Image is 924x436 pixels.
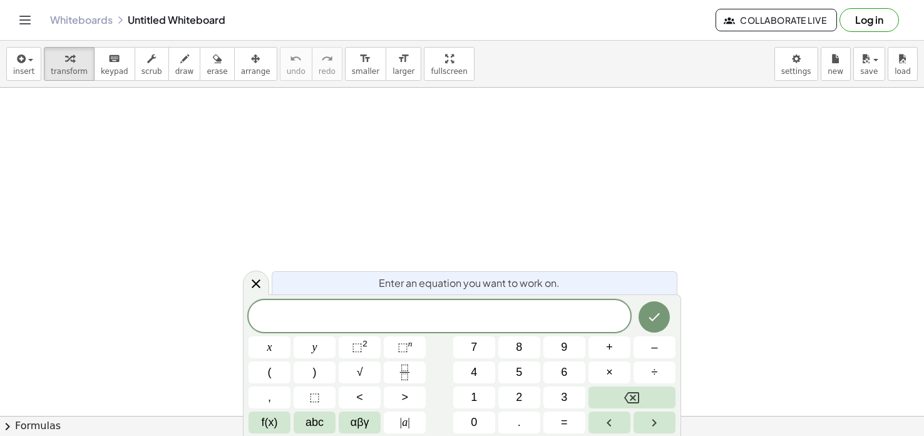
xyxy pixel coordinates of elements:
[543,336,585,358] button: 9
[141,67,162,76] span: scrub
[290,51,302,66] i: undo
[94,47,135,81] button: keyboardkeypad
[888,47,918,81] button: load
[606,364,613,381] span: ×
[424,47,474,81] button: fullscreen
[339,336,381,358] button: Squared
[588,387,675,408] button: Backspace
[471,414,477,431] span: 0
[781,67,811,76] span: settings
[249,387,290,408] button: ,
[453,412,495,433] button: 0
[561,389,567,406] span: 3
[267,339,272,356] span: x
[384,361,426,383] button: Fraction
[471,364,477,381] span: 4
[639,301,670,333] button: Done
[651,339,657,356] span: –
[352,67,379,76] span: smaller
[294,336,336,358] button: y
[241,67,270,76] span: arrange
[853,47,885,81] button: save
[821,47,851,81] button: new
[386,47,421,81] button: format_sizelarger
[312,47,342,81] button: redoredo
[652,364,658,381] span: ÷
[726,14,826,26] span: Collaborate Live
[135,47,169,81] button: scrub
[51,67,88,76] span: transform
[398,51,409,66] i: format_size
[384,412,426,433] button: Absolute value
[431,67,467,76] span: fullscreen
[313,364,317,381] span: )
[339,412,381,433] button: Greek alphabet
[168,47,201,81] button: draw
[774,47,818,81] button: settings
[351,414,369,431] span: αβγ
[543,412,585,433] button: Equals
[319,67,336,76] span: redo
[356,389,363,406] span: <
[561,339,567,356] span: 9
[357,364,363,381] span: √
[379,276,560,291] span: Enter an equation you want to work on.
[362,339,367,348] sup: 2
[262,414,278,431] span: f(x)
[516,339,522,356] span: 8
[828,67,843,76] span: new
[400,414,410,431] span: a
[895,67,911,76] span: load
[108,51,120,66] i: keyboard
[294,361,336,383] button: )
[305,414,324,431] span: abc
[101,67,128,76] span: keypad
[200,47,234,81] button: erase
[249,361,290,383] button: (
[6,47,41,81] button: insert
[634,336,675,358] button: Minus
[588,361,630,383] button: Times
[359,51,371,66] i: format_size
[408,416,410,428] span: |
[518,414,521,431] span: .
[294,412,336,433] button: Alphabet
[393,67,414,76] span: larger
[561,414,568,431] span: =
[312,339,317,356] span: y
[716,9,837,31] button: Collaborate Live
[268,389,271,406] span: ,
[543,387,585,408] button: 3
[294,387,336,408] button: Placeholder
[15,10,35,30] button: Toggle navigation
[249,336,290,358] button: x
[13,67,34,76] span: insert
[588,412,630,433] button: Left arrow
[345,47,386,81] button: format_sizesmaller
[207,67,227,76] span: erase
[516,389,522,406] span: 2
[398,341,408,353] span: ⬚
[280,47,312,81] button: undoundo
[498,336,540,358] button: 8
[543,361,585,383] button: 6
[453,336,495,358] button: 7
[453,387,495,408] button: 1
[471,339,477,356] span: 7
[268,364,272,381] span: (
[498,361,540,383] button: 5
[401,389,408,406] span: >
[634,412,675,433] button: Right arrow
[44,47,95,81] button: transform
[471,389,477,406] span: 1
[606,339,613,356] span: +
[384,336,426,358] button: Superscript
[249,412,290,433] button: Functions
[339,387,381,408] button: Less than
[634,361,675,383] button: Divide
[50,14,113,26] a: Whiteboards
[860,67,878,76] span: save
[453,361,495,383] button: 4
[352,341,362,353] span: ⬚
[175,67,194,76] span: draw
